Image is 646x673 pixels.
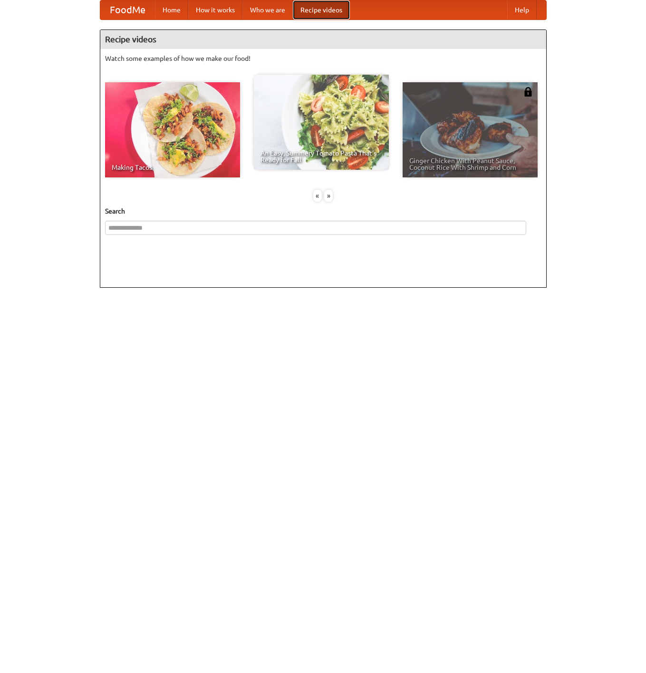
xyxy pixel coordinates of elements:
p: Watch some examples of how we make our food! [105,54,541,63]
h5: Search [105,206,541,216]
a: Making Tacos [105,82,240,177]
span: An Easy, Summery Tomato Pasta That's Ready for Fall [260,150,382,163]
a: How it works [188,0,242,20]
a: An Easy, Summery Tomato Pasta That's Ready for Fall [254,75,389,170]
h4: Recipe videos [100,30,546,49]
div: » [324,190,333,202]
span: Making Tacos [112,164,233,171]
div: « [313,190,322,202]
a: Recipe videos [293,0,350,20]
a: Help [507,0,537,20]
a: FoodMe [100,0,155,20]
a: Who we are [242,0,293,20]
a: Home [155,0,188,20]
img: 483408.png [523,87,533,97]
